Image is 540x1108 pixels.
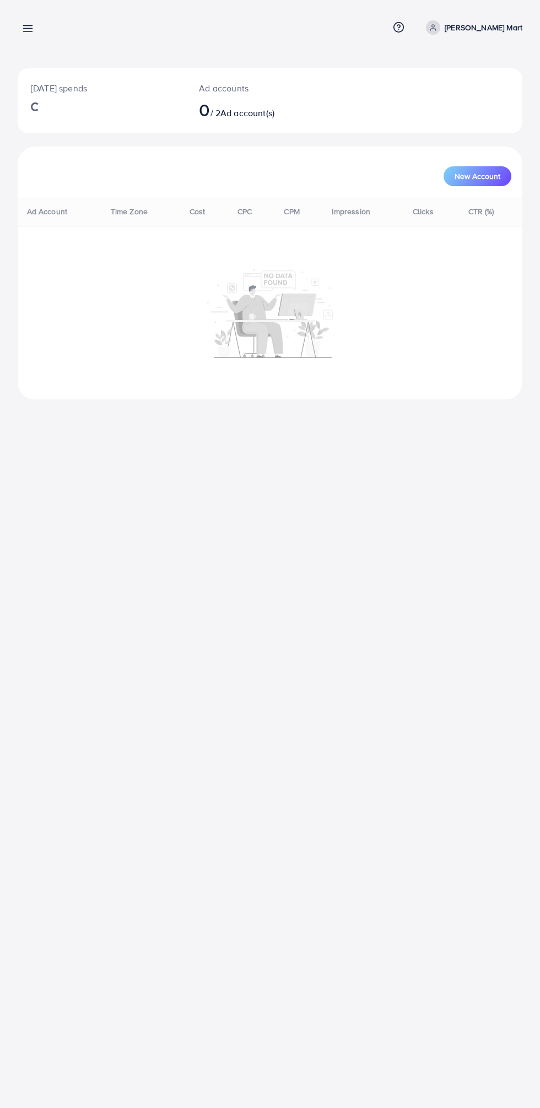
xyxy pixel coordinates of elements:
button: New Account [444,166,511,186]
a: [PERSON_NAME] Mart [422,20,522,35]
p: [PERSON_NAME] Mart [445,21,522,34]
span: 0 [199,97,210,122]
p: Ad accounts [199,82,299,95]
p: [DATE] spends [31,82,172,95]
span: New Account [455,172,500,180]
span: Ad account(s) [220,107,274,119]
h2: / 2 [199,99,299,120]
